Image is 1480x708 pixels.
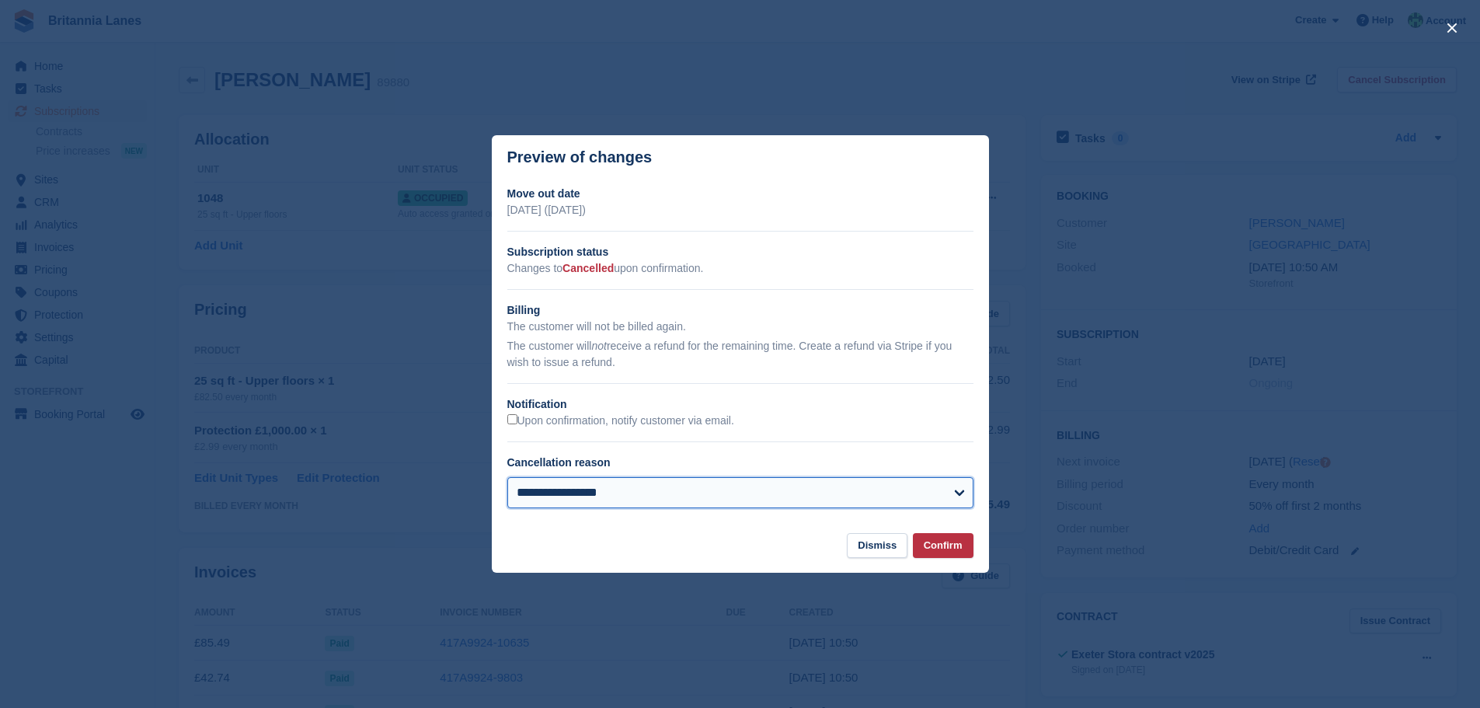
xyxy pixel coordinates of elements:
h2: Move out date [507,186,973,202]
p: The customer will not be billed again. [507,319,973,335]
label: Cancellation reason [507,456,611,469]
label: Upon confirmation, notify customer via email. [507,414,734,428]
input: Upon confirmation, notify customer via email. [507,414,517,424]
button: close [1440,16,1464,40]
p: The customer will receive a refund for the remaining time. Create a refund via Stripe if you wish... [507,338,973,371]
button: Confirm [913,533,973,559]
h2: Subscription status [507,244,973,260]
h2: Billing [507,302,973,319]
em: not [591,340,606,352]
p: [DATE] ([DATE]) [507,202,973,218]
h2: Notification [507,396,973,413]
button: Dismiss [847,533,907,559]
span: Cancelled [562,262,614,274]
p: Changes to upon confirmation. [507,260,973,277]
p: Preview of changes [507,148,653,166]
